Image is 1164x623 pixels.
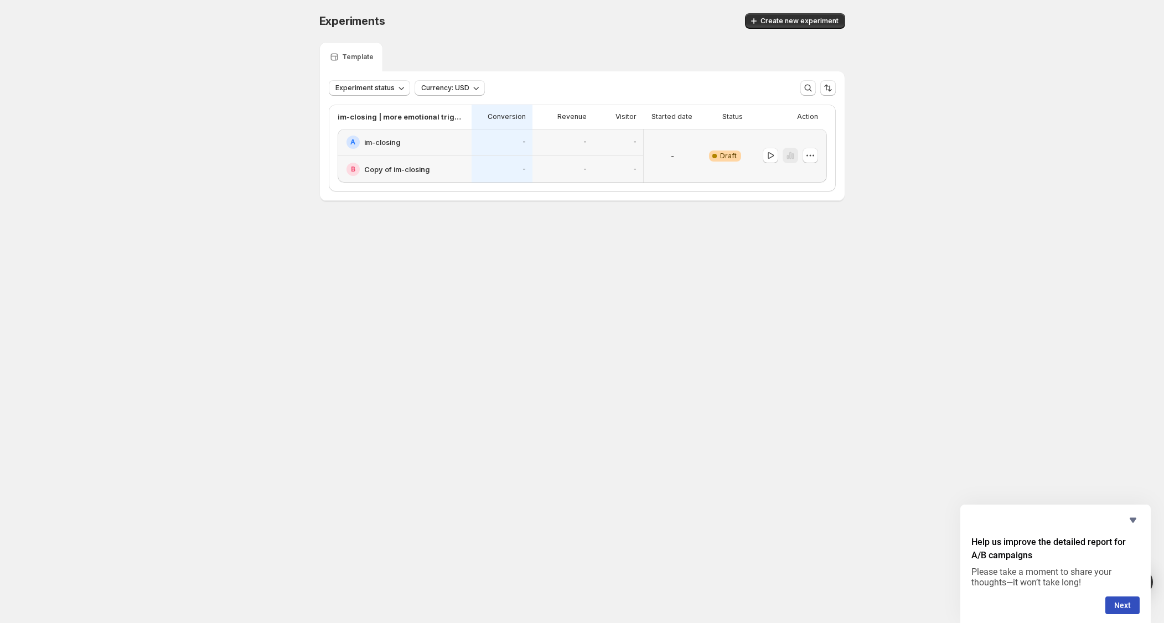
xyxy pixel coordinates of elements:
[351,165,355,174] h2: B
[415,80,485,96] button: Currency: USD
[797,112,818,121] p: Action
[971,513,1140,614] div: Help us improve the detailed report for A/B campaigns
[633,138,637,147] p: -
[720,152,737,160] span: Draft
[671,150,674,162] p: -
[342,53,374,61] p: Template
[761,17,839,25] span: Create new experiment
[319,14,385,28] span: Experiments
[745,13,845,29] button: Create new experiment
[364,137,400,148] h2: im-closing
[583,165,587,174] p: -
[633,165,637,174] p: -
[971,567,1140,588] p: Please take a moment to share your thoughts—it won’t take long!
[329,80,410,96] button: Experiment status
[488,112,526,121] p: Conversion
[338,111,465,122] p: im-closing | more emotional triggering variant
[350,138,355,147] h2: A
[557,112,587,121] p: Revenue
[522,138,526,147] p: -
[335,84,395,92] span: Experiment status
[820,80,836,96] button: Sort the results
[421,84,469,92] span: Currency: USD
[651,112,692,121] p: Started date
[364,164,430,175] h2: Copy of im-closing
[615,112,637,121] p: Visitor
[522,165,526,174] p: -
[971,536,1140,562] h2: Help us improve the detailed report for A/B campaigns
[583,138,587,147] p: -
[722,112,743,121] p: Status
[1126,513,1140,527] button: Hide survey
[1105,596,1140,614] button: Next question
